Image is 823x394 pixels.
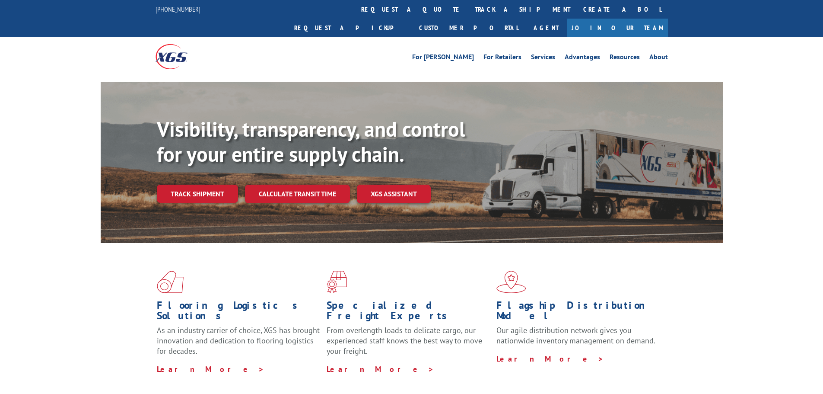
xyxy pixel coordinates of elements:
a: Request a pickup [288,19,413,37]
p: From overlength loads to delicate cargo, our experienced staff knows the best way to move your fr... [327,325,490,364]
a: Advantages [565,54,600,63]
a: Join Our Team [567,19,668,37]
a: [PHONE_NUMBER] [156,5,200,13]
h1: Flooring Logistics Solutions [157,300,320,325]
img: xgs-icon-total-supply-chain-intelligence-red [157,271,184,293]
span: Our agile distribution network gives you nationwide inventory management on demand. [496,325,655,346]
a: Learn More > [496,354,604,364]
a: Services [531,54,555,63]
img: xgs-icon-flagship-distribution-model-red [496,271,526,293]
b: Visibility, transparency, and control for your entire supply chain. [157,115,465,167]
h1: Specialized Freight Experts [327,300,490,325]
a: XGS ASSISTANT [357,185,431,203]
a: Learn More > [327,364,434,374]
span: As an industry carrier of choice, XGS has brought innovation and dedication to flooring logistics... [157,325,320,356]
img: xgs-icon-focused-on-flooring-red [327,271,347,293]
a: Resources [610,54,640,63]
h1: Flagship Distribution Model [496,300,660,325]
a: Learn More > [157,364,264,374]
a: For [PERSON_NAME] [412,54,474,63]
a: Customer Portal [413,19,525,37]
a: Calculate transit time [245,185,350,203]
a: Agent [525,19,567,37]
a: About [649,54,668,63]
a: For Retailers [483,54,521,63]
a: Track shipment [157,185,238,203]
